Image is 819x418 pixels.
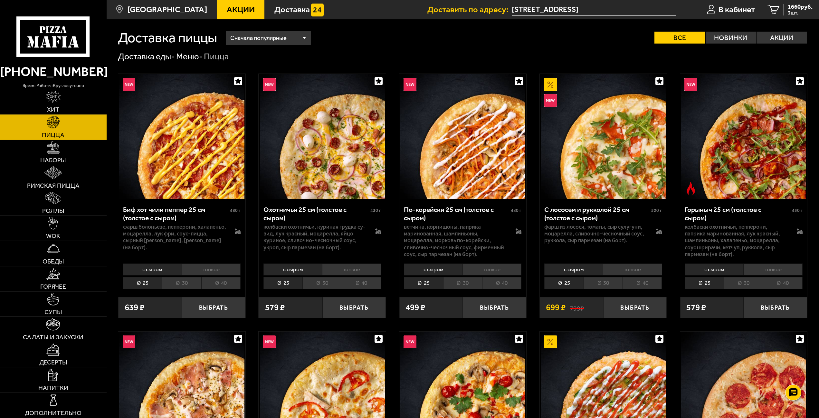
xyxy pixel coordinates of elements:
span: Десерты [39,359,67,365]
li: 30 [724,277,763,289]
li: 25 [404,277,443,289]
span: Хит [47,106,59,113]
div: Горыныч 25 см (толстое с сыром) [685,205,790,222]
li: с сыром [404,264,462,275]
span: WOK [46,233,60,239]
span: Дополнительно [25,410,81,416]
span: 430 г [370,208,381,213]
span: 520 г [651,208,662,213]
h1: Доставка пиццы [118,31,217,45]
span: [GEOGRAPHIC_DATA] [128,5,207,14]
span: Доставка [274,5,310,14]
li: тонкое [182,264,241,275]
span: Роллы [42,208,64,214]
div: Пицца [204,51,229,62]
span: 639 ₽ [125,303,144,312]
li: 40 [763,277,802,289]
li: 30 [162,277,201,289]
img: Новинка [404,335,416,348]
li: тонкое [462,264,521,275]
button: Выбрать [182,297,245,318]
img: Охотничья 25 см (толстое с сыром) [260,74,385,199]
img: Новинка [263,78,276,91]
li: 40 [482,277,521,289]
li: 25 [685,277,724,289]
img: Новинка [123,78,136,91]
span: 480 г [511,208,521,213]
input: Ваш адрес доставки [512,4,676,16]
li: тонкое [743,264,802,275]
span: Супы [44,309,62,315]
s: 799 ₽ [570,303,584,312]
span: Римская пицца [27,183,80,189]
li: с сыром [263,264,322,275]
a: НовинкаОстрое блюдоГорыныч 25 см (толстое с сыром) [680,74,807,199]
label: Новинки [706,32,756,44]
label: Все [654,32,705,44]
span: 480 г [230,208,241,213]
span: 1660 руб. [788,4,813,10]
img: Острое блюдо [684,182,697,195]
span: Наборы [40,157,66,163]
button: Выбрать [744,297,807,318]
button: Выбрать [463,297,526,318]
p: колбаски охотничьи, куриная грудка су-вид, лук красный, моцарелла, яйцо куриное, сливочно-чесночн... [263,224,367,251]
span: Доставить по адресу: [427,5,512,14]
li: 30 [302,277,341,289]
li: с сыром [544,264,603,275]
span: В кабинет [719,5,755,14]
img: Новинка [263,335,276,348]
li: 30 [443,277,482,289]
a: АкционныйНовинкаС лососем и рукколой 25 см (толстое с сыром) [540,74,667,199]
li: 40 [201,277,241,289]
img: Акционный [544,78,557,91]
span: 699 ₽ [546,303,566,312]
img: С лососем и рукколой 25 см (толстое с сыром) [541,74,666,199]
li: тонкое [603,264,662,275]
label: Акции [757,32,807,44]
li: 25 [123,277,162,289]
span: 430 г [792,208,803,213]
li: с сыром [123,264,182,275]
li: 25 [263,277,302,289]
div: По-корейски 25 см (толстое с сыром) [404,205,509,222]
a: Меню- [176,51,203,62]
button: Выбрать [322,297,386,318]
span: Акции [227,5,255,14]
img: Новинка [123,335,136,348]
span: Обеды [43,258,64,264]
li: 25 [544,277,583,289]
img: По-корейски 25 см (толстое с сыром) [400,74,525,199]
img: Новинка [684,78,697,91]
a: НовинкаОхотничья 25 см (толстое с сыром) [259,74,386,199]
img: Акционный [544,335,557,348]
img: Горыныч 25 см (толстое с сыром) [681,74,806,199]
li: 40 [623,277,662,289]
p: фарш болоньезе, пепперони, халапеньо, моцарелла, лук фри, соус-пицца, сырный [PERSON_NAME], [PERS... [123,224,226,251]
span: Пицца [42,132,64,138]
button: Выбрать [603,297,667,318]
li: 40 [342,277,381,289]
a: НовинкаБиф хот чили пеппер 25 см (толстое с сыром) [118,74,245,199]
a: НовинкаПо-корейски 25 см (толстое с сыром) [399,74,526,199]
li: тонкое [322,264,381,275]
img: Новинка [544,94,557,107]
p: колбаски Охотничьи, пепперони, паприка маринованная, лук красный, шампиньоны, халапеньо, моцарелл... [685,224,788,258]
span: Напитки [38,385,68,391]
div: Охотничья 25 см (толстое с сыром) [263,205,369,222]
p: фарш из лосося, томаты, сыр сулугуни, моцарелла, сливочно-чесночный соус, руккола, сыр пармезан (... [544,224,648,244]
img: Новинка [404,78,416,91]
p: ветчина, корнишоны, паприка маринованная, шампиньоны, моцарелла, морковь по-корейски, сливочно-че... [404,224,507,258]
li: с сыром [685,264,743,275]
span: 579 ₽ [265,303,285,312]
span: 579 ₽ [686,303,706,312]
img: Биф хот чили пеппер 25 см (толстое с сыром) [119,74,244,199]
div: Биф хот чили пеппер 25 см (толстое с сыром) [123,205,228,222]
img: 15daf4d41897b9f0e9f617042186c801.svg [311,4,324,16]
span: 499 ₽ [405,303,425,312]
span: Салаты и закуски [23,334,83,340]
li: 30 [584,277,623,289]
span: Горячее [40,284,66,290]
a: Доставка еды- [118,51,175,62]
span: Сначала популярные [230,30,287,46]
